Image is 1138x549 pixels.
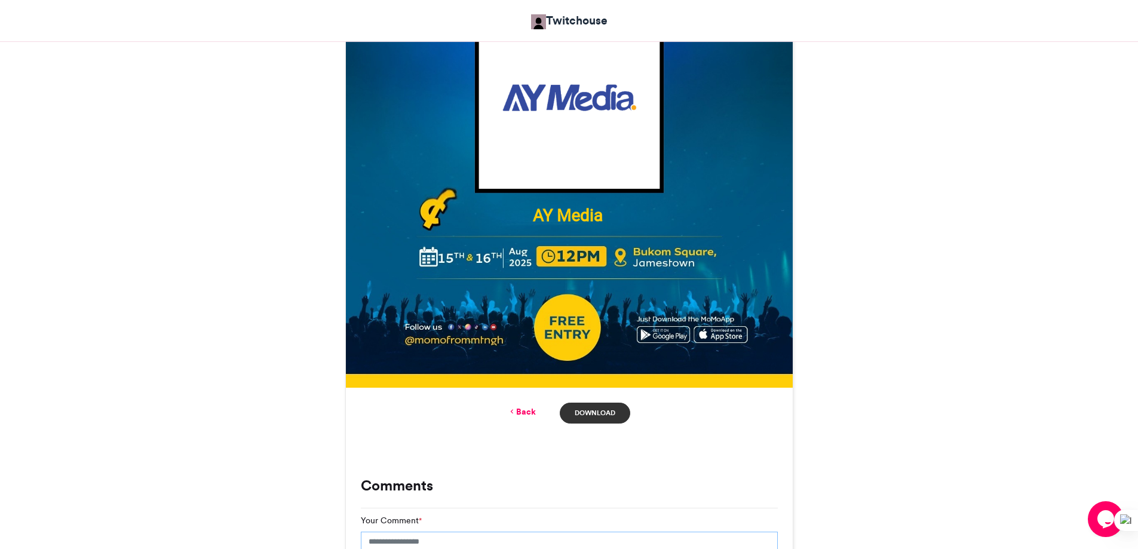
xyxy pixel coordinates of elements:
a: Twitchouse [531,12,608,29]
a: Back [508,406,536,418]
h3: Comments [361,479,778,493]
iframe: chat widget [1088,501,1126,537]
a: Download [560,403,630,424]
img: Twitchouse Marketing [531,14,546,29]
label: Your Comment [361,514,422,527]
